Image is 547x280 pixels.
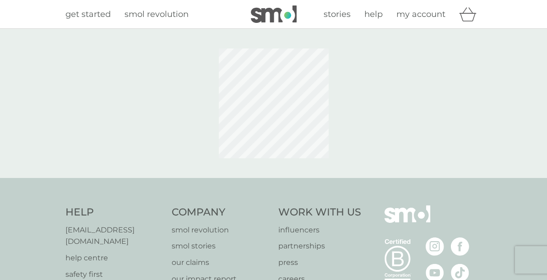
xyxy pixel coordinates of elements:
a: help [364,8,383,21]
a: influencers [278,224,361,236]
img: smol [251,5,297,23]
a: our claims [172,257,269,269]
span: smol revolution [125,9,189,19]
div: basket [459,5,482,23]
h4: Company [172,205,269,220]
a: smol stories [172,240,269,252]
h4: Help [65,205,163,220]
h4: Work With Us [278,205,361,220]
span: help [364,9,383,19]
a: partnerships [278,240,361,252]
a: stories [324,8,351,21]
img: smol [385,205,430,237]
span: my account [396,9,445,19]
a: [EMAIL_ADDRESS][DOMAIN_NAME] [65,224,163,248]
a: smol revolution [125,8,189,21]
a: my account [396,8,445,21]
img: visit the smol Instagram page [426,237,444,256]
a: smol revolution [172,224,269,236]
a: get started [65,8,111,21]
a: press [278,257,361,269]
a: help centre [65,252,163,264]
span: stories [324,9,351,19]
img: visit the smol Facebook page [451,237,469,256]
span: get started [65,9,111,19]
